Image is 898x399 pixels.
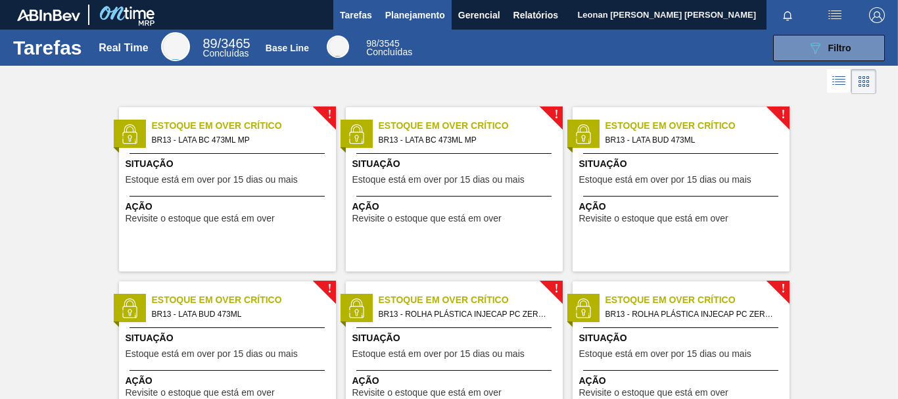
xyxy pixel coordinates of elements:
img: status [120,124,139,144]
span: BR13 - LATA BC 473ML MP [152,133,325,147]
div: Real Time [99,42,148,54]
div: Base Line [266,43,309,53]
span: ! [327,110,331,120]
span: Estoque está em over por 15 dias ou mais [126,175,298,185]
span: Situação [352,157,559,171]
span: Estoque em Over Crítico [379,293,563,307]
span: Revisite o estoque que está em over [126,388,275,398]
span: Estoque está em over por 15 dias ou mais [352,349,525,359]
span: Estoque está em over por 15 dias ou mais [579,349,751,359]
span: Estoque em Over Crítico [379,119,563,133]
span: ! [327,284,331,294]
img: status [346,298,366,318]
span: ! [781,284,785,294]
span: Concluídas [202,48,248,59]
img: Logout [869,7,885,23]
span: Revisite o estoque que está em over [126,214,275,223]
span: Ação [126,200,333,214]
span: BR13 - ROLHA PLÁSTICA INJECAP PC ZERO SHORT [605,307,779,321]
span: Situação [579,331,786,345]
img: status [120,298,139,318]
span: Revisite o estoque que está em over [352,214,502,223]
img: status [573,298,593,318]
span: / 3545 [366,38,400,49]
span: BR13 - LATA BUD 473ML [605,133,779,147]
span: BR13 - LATA BUD 473ML [152,307,325,321]
span: Tarefas [340,7,372,23]
span: Relatórios [513,7,558,23]
span: ! [554,110,558,120]
span: Revisite o estoque que está em over [579,214,728,223]
span: Estoque está em over por 15 dias ou mais [352,175,525,185]
span: 98 [366,38,377,49]
span: Gerencial [458,7,500,23]
span: Estoque em Over Crítico [605,293,790,307]
span: 89 [202,36,217,51]
span: Filtro [828,43,851,53]
span: Concluídas [366,47,412,57]
span: Estoque em Over Crítico [152,119,336,133]
span: Ação [579,374,786,388]
span: Situação [126,331,333,345]
span: Situação [579,157,786,171]
span: / 3465 [202,36,250,51]
span: BR13 - LATA BC 473ML MP [379,133,552,147]
div: Visão em Cards [851,69,876,94]
img: status [346,124,366,144]
button: Notificações [767,6,809,24]
span: Estoque em Over Crítico [605,119,790,133]
span: Estoque está em over por 15 dias ou mais [126,349,298,359]
span: Situação [126,157,333,171]
span: Estoque está em over por 15 dias ou mais [579,175,751,185]
span: Estoque em Over Crítico [152,293,336,307]
h1: Tarefas [13,40,82,55]
img: status [573,124,593,144]
span: Planejamento [385,7,445,23]
div: Visão em Lista [827,69,851,94]
span: Ação [126,374,333,388]
span: Revisite o estoque que está em over [352,388,502,398]
span: ! [554,284,558,294]
span: Situação [352,331,559,345]
span: Revisite o estoque que está em over [579,388,728,398]
div: Base Line [366,39,412,57]
span: Ação [352,200,559,214]
div: Base Line [327,35,349,58]
div: Real Time [161,32,190,61]
button: Filtro [773,35,885,61]
span: Ação [352,374,559,388]
span: BR13 - ROLHA PLÁSTICA INJECAP PC ZERO SHORT [379,307,552,321]
div: Real Time [202,38,250,58]
img: TNhmsLtSVTkK8tSr43FrP2fwEKptu5GPRR3wAAAABJRU5ErkJggg== [17,9,80,21]
span: ! [781,110,785,120]
img: userActions [827,7,843,23]
span: Ação [579,200,786,214]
